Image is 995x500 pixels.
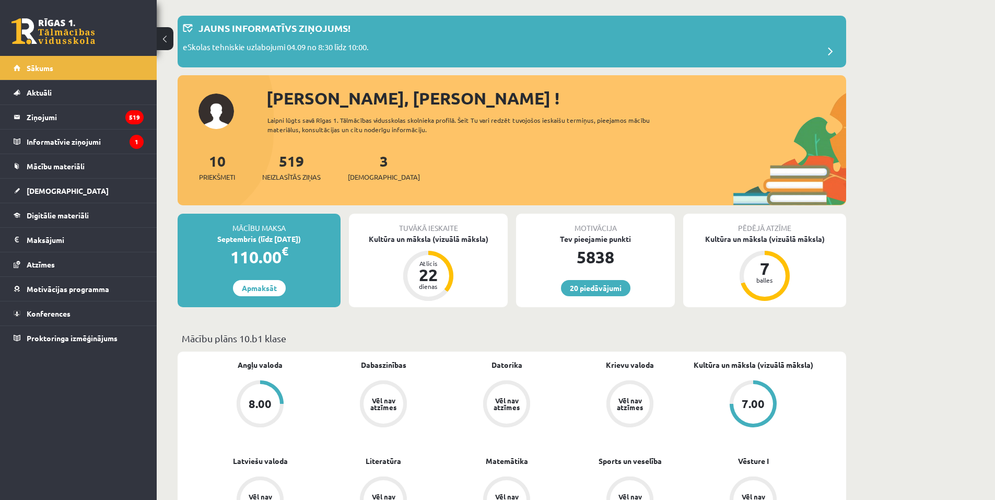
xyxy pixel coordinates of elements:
div: 110.00 [178,245,341,270]
p: Jauns informatīvs ziņojums! [198,21,350,35]
a: Konferences [14,301,144,325]
a: Latviešu valoda [233,456,288,467]
a: Krievu valoda [606,359,654,370]
a: Datorika [491,359,522,370]
a: Angļu valoda [238,359,283,370]
span: [DEMOGRAPHIC_DATA] [348,172,420,182]
a: Jauns informatīvs ziņojums! eSkolas tehniskie uzlabojumi 04.09 no 8:30 līdz 10:00. [183,21,841,62]
a: Motivācijas programma [14,277,144,301]
div: 7.00 [742,398,765,410]
div: Vēl nav atzīmes [615,397,645,411]
div: Motivācija [516,214,675,234]
a: Aktuāli [14,80,144,104]
span: Motivācijas programma [27,284,109,294]
a: Vēl nav atzīmes [445,380,568,429]
p: Mācību plāns 10.b1 klase [182,331,842,345]
a: Dabaszinības [361,359,406,370]
a: 519Neizlasītās ziņas [262,152,321,182]
a: Atzīmes [14,252,144,276]
legend: Ziņojumi [27,105,144,129]
a: Digitālie materiāli [14,203,144,227]
span: Neizlasītās ziņas [262,172,321,182]
span: € [282,243,288,259]
div: Laipni lūgts savā Rīgas 1. Tālmācības vidusskolas skolnieka profilā. Šeit Tu vari redzēt tuvojošo... [267,115,669,134]
span: [DEMOGRAPHIC_DATA] [27,186,109,195]
a: Kultūra un māksla (vizuālā māksla) Atlicis 22 dienas [349,234,508,303]
div: Vēl nav atzīmes [369,397,398,411]
a: Kultūra un māksla (vizuālā māksla) 7 balles [683,234,846,303]
span: Sākums [27,63,53,73]
div: Kultūra un māksla (vizuālā māksla) [683,234,846,245]
span: Atzīmes [27,260,55,269]
div: Kultūra un māksla (vizuālā māksla) [349,234,508,245]
a: Vēl nav atzīmes [568,380,692,429]
span: Aktuāli [27,88,52,97]
a: Proktoringa izmēģinājums [14,326,144,350]
a: 3[DEMOGRAPHIC_DATA] [348,152,420,182]
a: [DEMOGRAPHIC_DATA] [14,179,144,203]
span: Digitālie materiāli [27,211,89,220]
div: Tuvākā ieskaite [349,214,508,234]
a: Kultūra un māksla (vizuālā māksla) [694,359,813,370]
div: Mācību maksa [178,214,341,234]
div: Atlicis [413,260,444,266]
div: Tev pieejamie punkti [516,234,675,245]
i: 519 [125,110,144,124]
a: Sports un veselība [599,456,662,467]
a: Vēl nav atzīmes [322,380,445,429]
div: Pēdējā atzīme [683,214,846,234]
div: Septembris (līdz [DATE]) [178,234,341,245]
legend: Maksājumi [27,228,144,252]
a: Matemātika [486,456,528,467]
a: 20 piedāvājumi [561,280,630,296]
span: Mācību materiāli [27,161,85,171]
a: Apmaksāt [233,280,286,296]
i: 1 [130,135,144,149]
div: 8.00 [249,398,272,410]
a: Vēsture I [738,456,769,467]
div: 5838 [516,245,675,270]
a: Sākums [14,56,144,80]
a: 10Priekšmeti [199,152,235,182]
span: Proktoringa izmēģinājums [27,333,118,343]
div: dienas [413,283,444,289]
a: Informatīvie ziņojumi1 [14,130,144,154]
span: Priekšmeti [199,172,235,182]
a: Ziņojumi519 [14,105,144,129]
div: 7 [749,260,780,277]
a: Literatūra [366,456,401,467]
a: Rīgas 1. Tālmācības vidusskola [11,18,95,44]
div: [PERSON_NAME], [PERSON_NAME] ! [266,86,846,111]
a: Maksājumi [14,228,144,252]
div: Vēl nav atzīmes [492,397,521,411]
a: 7.00 [692,380,815,429]
p: eSkolas tehniskie uzlabojumi 04.09 no 8:30 līdz 10:00. [183,41,369,56]
div: 22 [413,266,444,283]
div: balles [749,277,780,283]
a: 8.00 [198,380,322,429]
a: Mācību materiāli [14,154,144,178]
legend: Informatīvie ziņojumi [27,130,144,154]
span: Konferences [27,309,71,318]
